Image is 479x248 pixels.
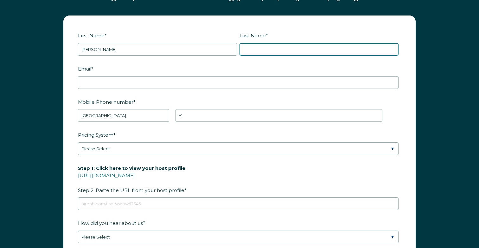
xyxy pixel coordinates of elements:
[78,163,185,173] span: Step 1: Click here to view your host profile
[78,64,91,74] span: Email
[78,163,185,195] span: Step 2: Paste the URL from your host profile
[78,97,133,107] span: Mobile Phone number
[78,130,113,140] span: Pricing System
[78,197,399,210] input: airbnb.com/users/show/12345
[239,31,266,40] span: Last Name
[78,31,105,40] span: First Name
[78,172,135,178] a: [URL][DOMAIN_NAME]
[78,218,145,228] span: How did you hear about us?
